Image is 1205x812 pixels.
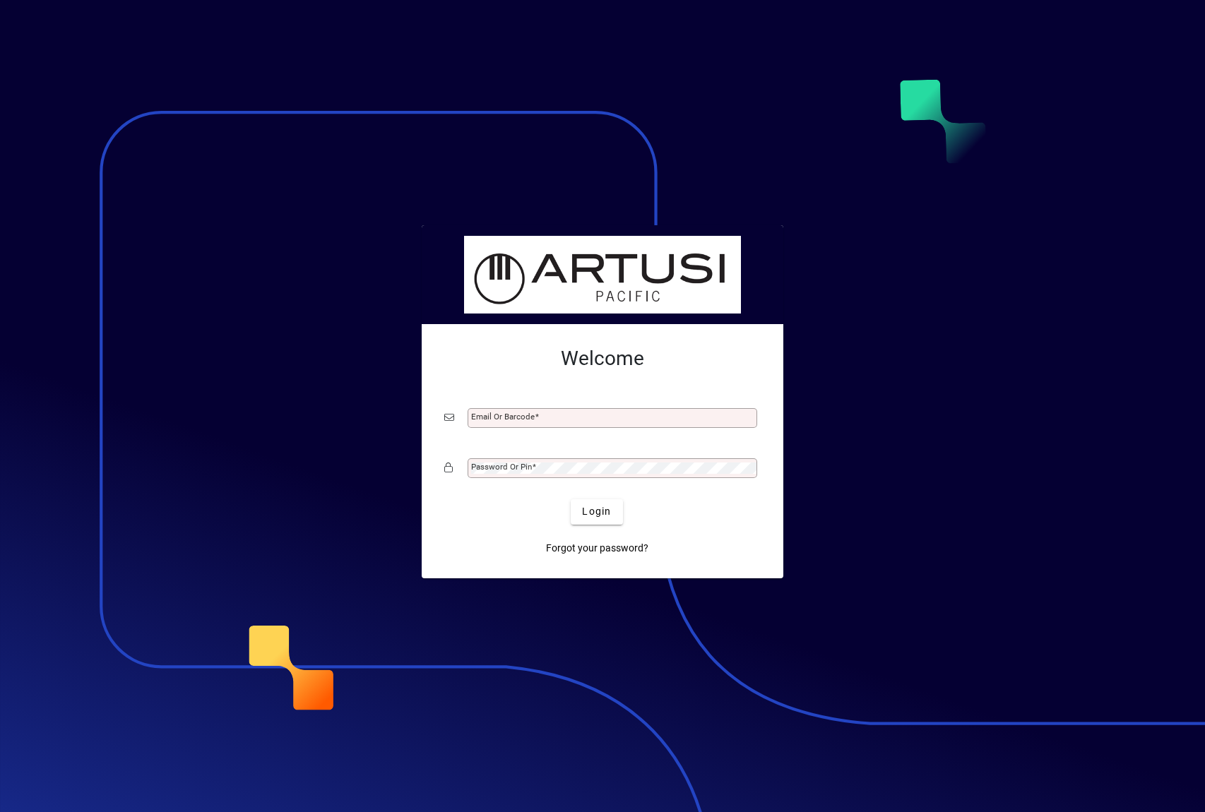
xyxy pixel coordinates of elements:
[582,504,611,519] span: Login
[471,412,535,422] mat-label: Email or Barcode
[444,347,761,371] h2: Welcome
[571,499,622,525] button: Login
[471,462,532,472] mat-label: Password or Pin
[540,536,654,561] a: Forgot your password?
[546,541,648,556] span: Forgot your password?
